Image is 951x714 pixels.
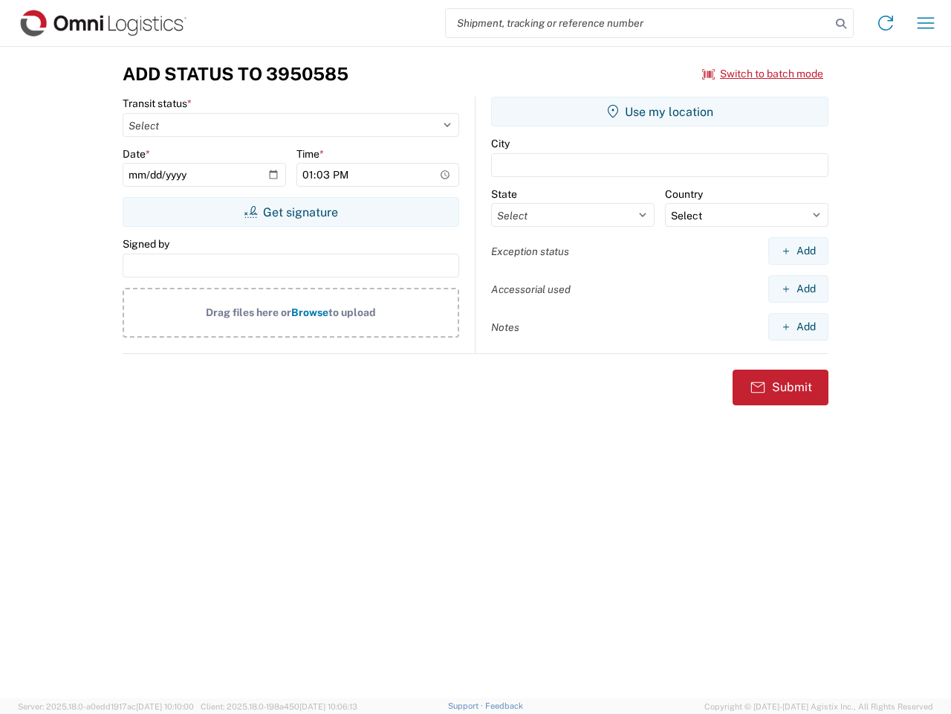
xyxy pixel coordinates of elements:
[123,147,150,161] label: Date
[733,370,828,405] button: Submit
[704,700,933,713] span: Copyright © [DATE]-[DATE] Agistix Inc., All Rights Reserved
[123,97,192,110] label: Transit status
[123,63,348,85] h3: Add Status to 3950585
[136,702,194,711] span: [DATE] 10:10:00
[491,187,517,201] label: State
[299,702,357,711] span: [DATE] 10:06:13
[446,9,831,37] input: Shipment, tracking or reference number
[448,701,485,710] a: Support
[328,306,376,318] span: to upload
[491,321,519,334] label: Notes
[296,147,324,161] label: Time
[702,62,823,86] button: Switch to batch mode
[123,197,459,227] button: Get signature
[291,306,328,318] span: Browse
[768,237,828,265] button: Add
[491,97,828,126] button: Use my location
[491,245,569,258] label: Exception status
[665,187,703,201] label: Country
[123,237,169,251] label: Signed by
[491,137,510,150] label: City
[768,275,828,303] button: Add
[491,283,571,296] label: Accessorial used
[206,306,291,318] span: Drag files here or
[768,313,828,341] button: Add
[18,702,194,711] span: Server: 2025.18.0-a0edd1917ac
[485,701,523,710] a: Feedback
[201,702,357,711] span: Client: 2025.18.0-198a450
